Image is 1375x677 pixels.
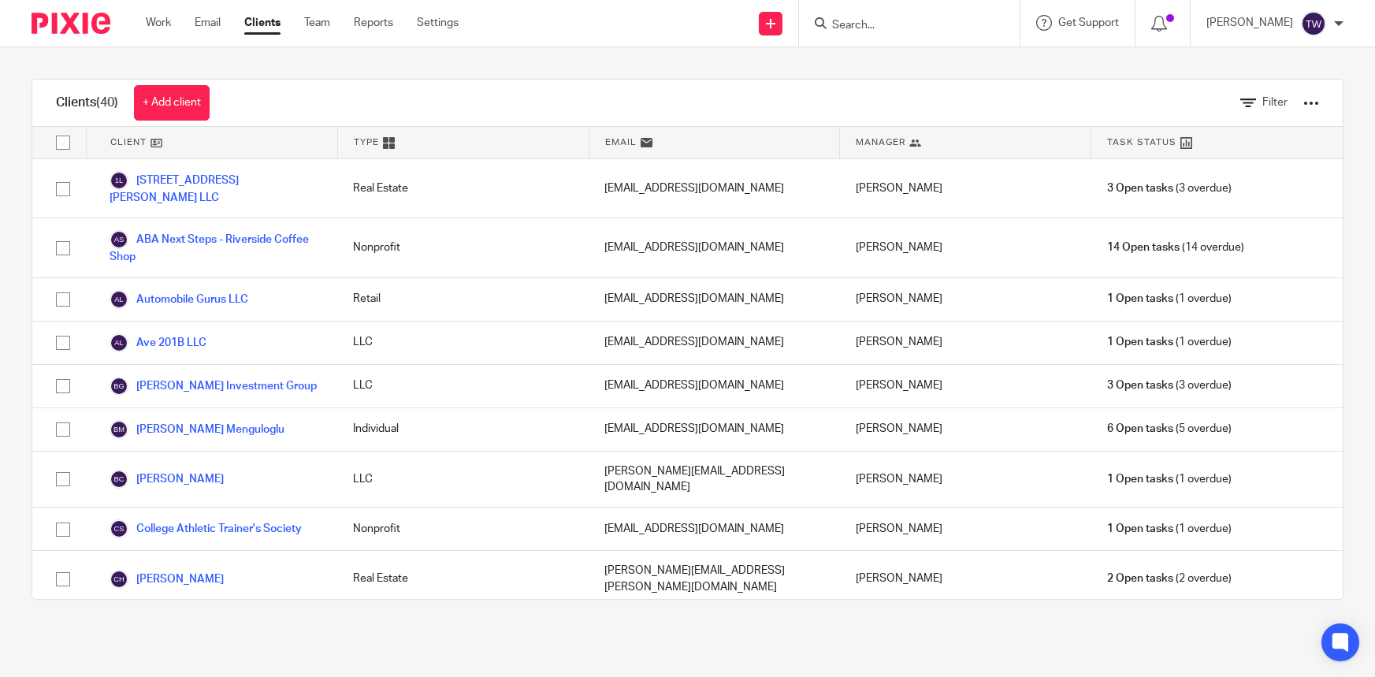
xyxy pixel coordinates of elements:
[1107,180,1173,196] span: 3 Open tasks
[1301,11,1326,36] img: svg%3E
[1107,521,1232,537] span: (1 overdue)
[840,278,1091,321] div: [PERSON_NAME]
[110,136,147,149] span: Client
[1107,421,1173,437] span: 6 Open tasks
[337,408,589,451] div: Individual
[110,519,128,538] img: svg%3E
[337,551,589,607] div: Real Estate
[304,15,330,31] a: Team
[134,85,210,121] a: + Add client
[589,408,840,451] div: [EMAIL_ADDRESS][DOMAIN_NAME]
[337,322,589,364] div: LLC
[840,508,1091,550] div: [PERSON_NAME]
[354,136,379,149] span: Type
[354,15,393,31] a: Reports
[589,159,840,218] div: [EMAIL_ADDRESS][DOMAIN_NAME]
[589,452,840,508] div: [PERSON_NAME][EMAIL_ADDRESS][DOMAIN_NAME]
[48,128,78,158] input: Select all
[110,519,302,538] a: College Athletic Trainer's Society
[1107,471,1173,487] span: 1 Open tasks
[605,136,637,149] span: Email
[110,377,128,396] img: svg%3E
[110,290,248,309] a: Automobile Gurus LLC
[337,159,589,218] div: Real Estate
[589,278,840,321] div: [EMAIL_ADDRESS][DOMAIN_NAME]
[1107,571,1173,586] span: 2 Open tasks
[110,470,128,489] img: svg%3E
[856,136,905,149] span: Manager
[110,377,317,396] a: [PERSON_NAME] Investment Group
[110,230,321,265] a: ABA Next Steps - Riverside Coffee Shop
[1107,136,1176,149] span: Task Status
[589,365,840,407] div: [EMAIL_ADDRESS][DOMAIN_NAME]
[1107,240,1244,255] span: (14 overdue)
[110,470,224,489] a: [PERSON_NAME]
[840,551,1091,607] div: [PERSON_NAME]
[840,452,1091,508] div: [PERSON_NAME]
[110,171,321,206] a: [STREET_ADDRESS][PERSON_NAME] LLC
[110,333,128,352] img: svg%3E
[110,171,128,190] img: svg%3E
[1107,291,1173,307] span: 1 Open tasks
[1107,240,1180,255] span: 14 Open tasks
[1107,471,1232,487] span: (1 overdue)
[840,322,1091,364] div: [PERSON_NAME]
[1107,334,1232,350] span: (1 overdue)
[1107,291,1232,307] span: (1 overdue)
[110,570,224,589] a: [PERSON_NAME]
[146,15,171,31] a: Work
[1107,378,1232,393] span: (3 overdue)
[110,290,128,309] img: svg%3E
[244,15,281,31] a: Clients
[589,218,840,277] div: [EMAIL_ADDRESS][DOMAIN_NAME]
[110,420,128,439] img: svg%3E
[337,365,589,407] div: LLC
[96,96,118,109] span: (40)
[1107,334,1173,350] span: 1 Open tasks
[337,508,589,550] div: Nonprofit
[110,333,206,352] a: Ave 201B LLC
[195,15,221,31] a: Email
[1107,378,1173,393] span: 3 Open tasks
[1107,521,1173,537] span: 1 Open tasks
[840,365,1091,407] div: [PERSON_NAME]
[1107,571,1232,586] span: (2 overdue)
[110,230,128,249] img: svg%3E
[32,13,110,34] img: Pixie
[589,508,840,550] div: [EMAIL_ADDRESS][DOMAIN_NAME]
[840,218,1091,277] div: [PERSON_NAME]
[840,159,1091,218] div: [PERSON_NAME]
[589,322,840,364] div: [EMAIL_ADDRESS][DOMAIN_NAME]
[1262,97,1288,108] span: Filter
[1206,15,1293,31] p: [PERSON_NAME]
[110,570,128,589] img: svg%3E
[110,420,284,439] a: [PERSON_NAME] Menguloglu
[337,452,589,508] div: LLC
[417,15,459,31] a: Settings
[840,408,1091,451] div: [PERSON_NAME]
[56,95,118,111] h1: Clients
[337,278,589,321] div: Retail
[589,551,840,607] div: [PERSON_NAME][EMAIL_ADDRESS][PERSON_NAME][DOMAIN_NAME]
[337,218,589,277] div: Nonprofit
[1058,17,1119,28] span: Get Support
[1107,421,1232,437] span: (5 overdue)
[1107,180,1232,196] span: (3 overdue)
[831,19,972,33] input: Search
